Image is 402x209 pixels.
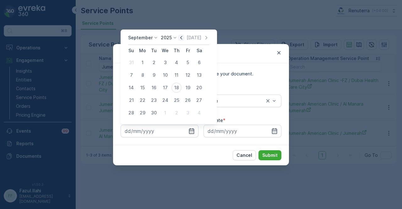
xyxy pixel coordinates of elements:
[137,45,148,56] th: Monday
[183,95,193,105] div: 26
[160,83,170,93] div: 17
[149,58,159,68] div: 2
[171,108,182,118] div: 2
[262,152,278,158] p: Submit
[236,152,252,158] p: Cancel
[183,58,193,68] div: 5
[171,83,182,93] div: 18
[160,45,171,56] th: Wednesday
[194,108,204,118] div: 4
[171,70,182,80] div: 11
[149,83,159,93] div: 16
[183,70,193,80] div: 12
[187,35,201,41] p: [DATE]
[171,45,182,56] th: Thursday
[171,95,182,105] div: 25
[194,95,204,105] div: 27
[233,150,256,160] button: Cancel
[126,83,136,93] div: 14
[160,108,170,118] div: 1
[204,125,281,137] input: dd/mm/yyyy
[121,125,198,137] input: dd/mm/yyyy
[194,70,204,80] div: 13
[126,45,137,56] th: Sunday
[126,58,136,68] div: 31
[126,70,136,80] div: 7
[160,95,170,105] div: 24
[161,35,172,41] p: 2025
[126,108,136,118] div: 28
[194,58,204,68] div: 6
[149,95,159,105] div: 23
[149,70,159,80] div: 9
[128,35,153,41] p: September
[183,83,193,93] div: 19
[183,108,193,118] div: 3
[193,45,205,56] th: Saturday
[194,83,204,93] div: 20
[126,95,136,105] div: 21
[138,83,148,93] div: 15
[138,108,148,118] div: 29
[182,45,193,56] th: Friday
[171,58,182,68] div: 4
[160,70,170,80] div: 10
[149,108,159,118] div: 30
[138,95,148,105] div: 22
[138,70,148,80] div: 8
[258,150,281,160] button: Submit
[138,58,148,68] div: 1
[148,45,160,56] th: Tuesday
[160,58,170,68] div: 3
